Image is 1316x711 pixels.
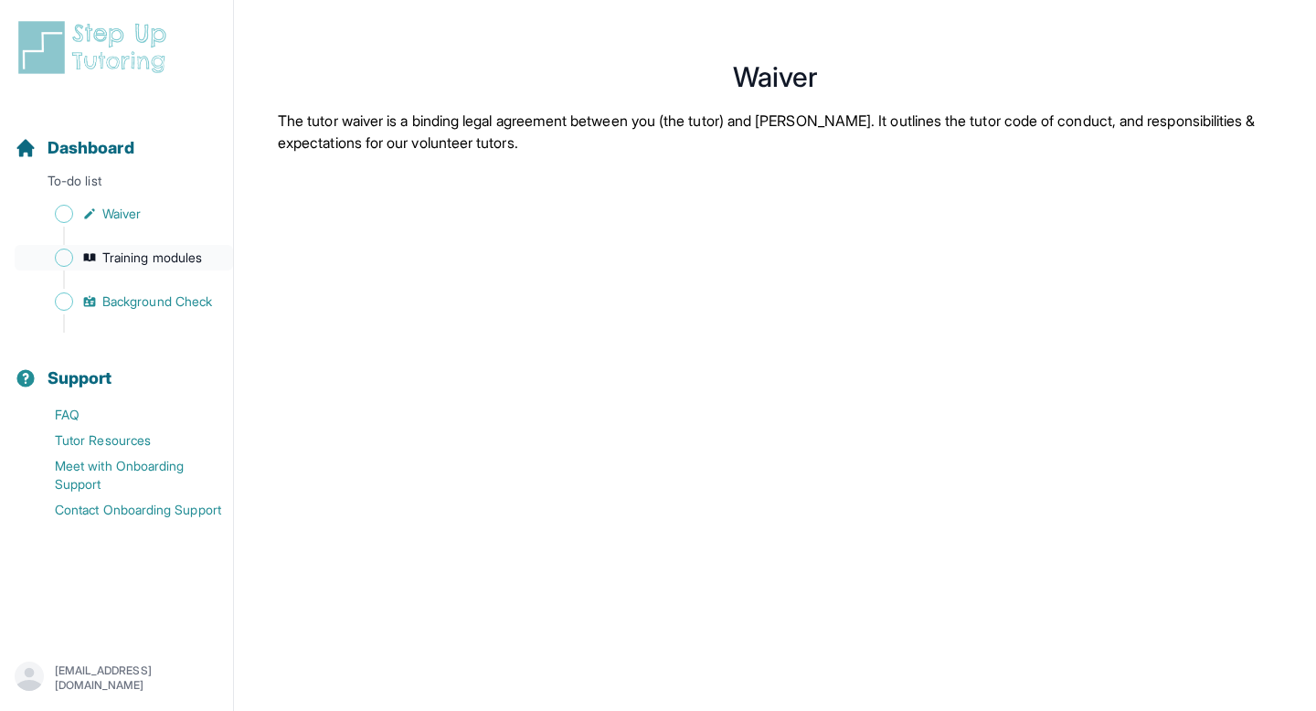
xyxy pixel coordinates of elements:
[7,172,226,197] p: To-do list
[48,366,112,391] span: Support
[278,66,1272,88] h1: Waiver
[15,18,177,77] img: logo
[7,336,226,398] button: Support
[15,201,233,227] a: Waiver
[15,662,218,695] button: [EMAIL_ADDRESS][DOMAIN_NAME]
[15,402,233,428] a: FAQ
[102,205,141,223] span: Waiver
[15,245,233,271] a: Training modules
[48,135,134,161] span: Dashboard
[102,249,202,267] span: Training modules
[7,106,226,168] button: Dashboard
[15,289,233,314] a: Background Check
[15,497,233,523] a: Contact Onboarding Support
[15,135,134,161] a: Dashboard
[55,663,218,693] p: [EMAIL_ADDRESS][DOMAIN_NAME]
[15,453,233,497] a: Meet with Onboarding Support
[15,428,233,453] a: Tutor Resources
[278,110,1272,154] p: The tutor waiver is a binding legal agreement between you (the tutor) and [PERSON_NAME]. It outli...
[102,292,212,311] span: Background Check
